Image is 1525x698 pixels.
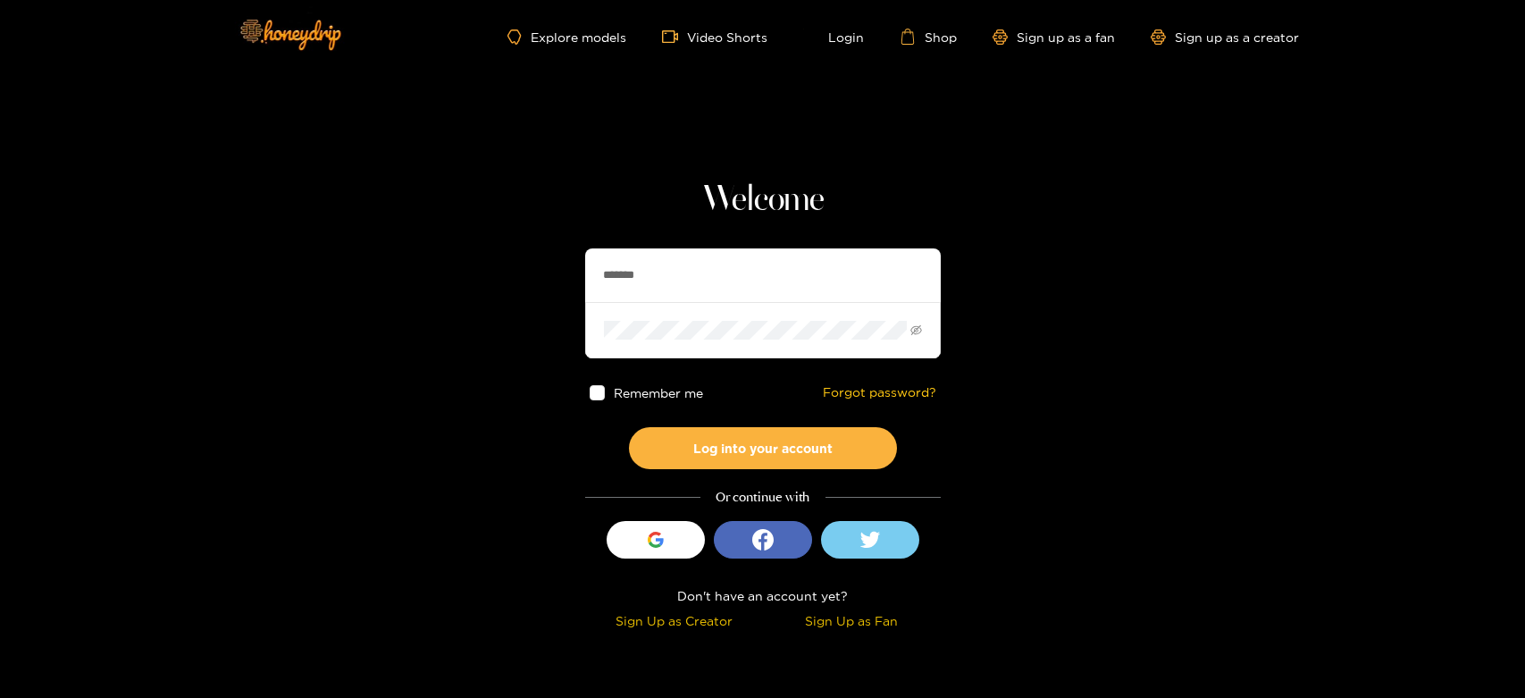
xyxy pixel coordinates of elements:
[910,324,922,336] span: eye-invisible
[767,610,936,631] div: Sign Up as Fan
[1151,29,1299,45] a: Sign up as a creator
[585,487,941,508] div: Or continue with
[900,29,957,45] a: Shop
[507,29,625,45] a: Explore models
[585,179,941,222] h1: Welcome
[993,29,1115,45] a: Sign up as a fan
[590,610,758,631] div: Sign Up as Creator
[662,29,767,45] a: Video Shorts
[823,385,936,400] a: Forgot password?
[613,386,702,399] span: Remember me
[803,29,864,45] a: Login
[629,427,897,469] button: Log into your account
[662,29,687,45] span: video-camera
[585,585,941,606] div: Don't have an account yet?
